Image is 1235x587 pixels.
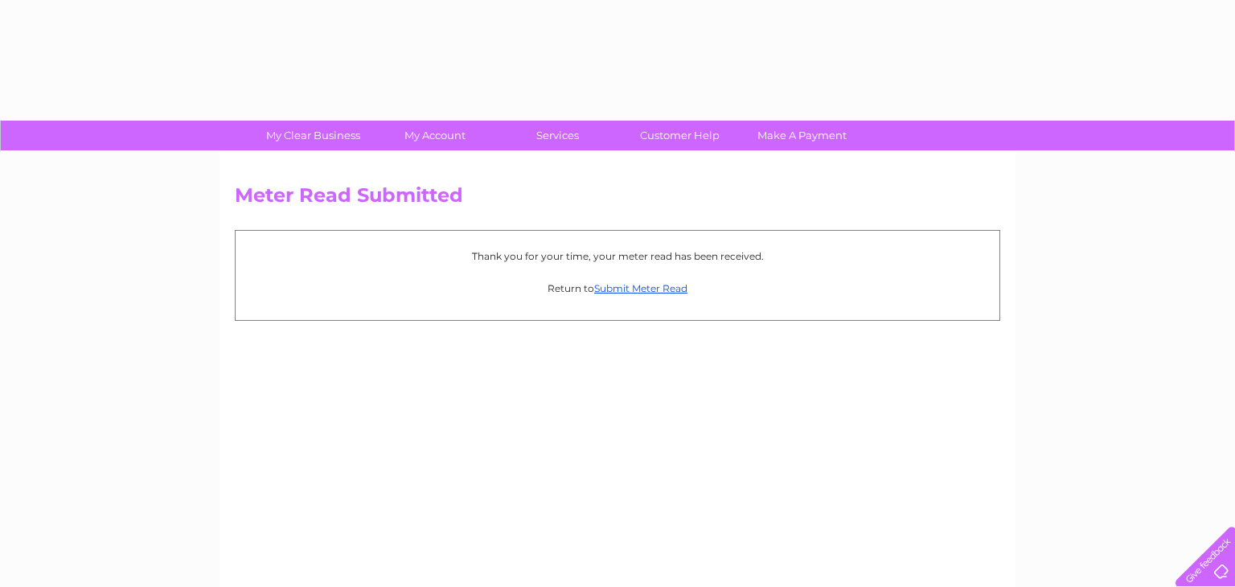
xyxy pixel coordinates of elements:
a: Make A Payment [736,121,868,150]
a: My Account [369,121,502,150]
p: Thank you for your time, your meter read has been received. [244,248,991,264]
a: Submit Meter Read [594,282,687,294]
a: Customer Help [613,121,746,150]
p: Return to [244,281,991,296]
h2: Meter Read Submitted [235,184,1000,215]
a: Services [491,121,624,150]
a: My Clear Business [247,121,380,150]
